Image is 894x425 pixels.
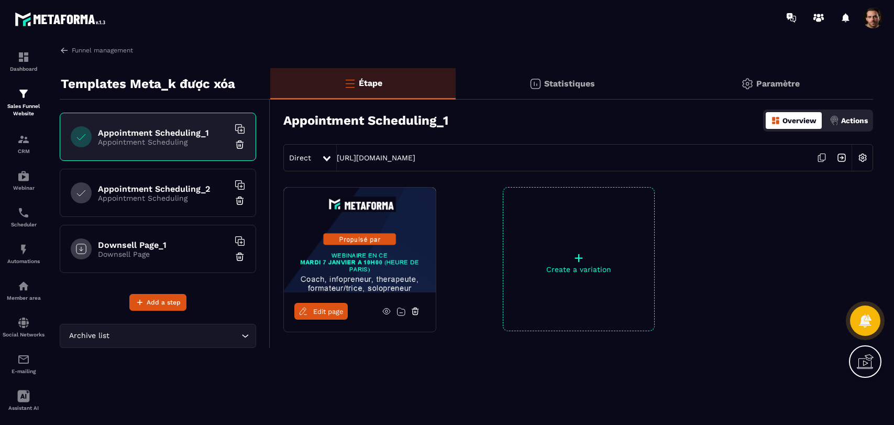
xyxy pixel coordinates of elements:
img: stats.20deebd0.svg [529,78,542,90]
span: Add a step [147,297,181,308]
h3: Appointment Scheduling_1 [283,113,448,128]
p: Overview [782,116,816,125]
a: [URL][DOMAIN_NAME] [337,154,415,162]
h6: Appointment Scheduling_2 [98,184,229,194]
div: Search for option [60,324,256,348]
a: Assistant AI [3,382,45,419]
img: scheduler [17,206,30,219]
a: Funnel management [60,46,133,55]
a: emailemailE-mailing [3,345,45,382]
a: automationsautomationsMember area [3,272,45,309]
img: arrow [60,46,69,55]
img: setting-w.858f3a88.svg [853,148,873,168]
img: social-network [17,317,30,329]
a: social-networksocial-networkSocial Networks [3,309,45,345]
p: + [503,250,654,265]
span: Edit page [313,308,344,315]
p: Templates Meta_k được xóa [61,73,235,94]
img: automations [17,170,30,182]
p: E-mailing [3,368,45,374]
img: email [17,353,30,366]
a: formationformationDashboard [3,43,45,80]
p: Étape [359,78,382,88]
a: automationsautomationsWebinar [3,162,45,199]
h6: Appointment Scheduling_1 [98,128,229,138]
p: Actions [841,116,868,125]
p: Appointment Scheduling [98,138,229,146]
img: trash [235,252,245,262]
p: Webinar [3,185,45,191]
p: Automations [3,258,45,264]
button: Add a step [129,294,186,311]
a: formationformationSales Funnel Website [3,80,45,125]
p: Social Networks [3,332,45,337]
img: automations [17,243,30,256]
p: Appointment Scheduling [98,194,229,202]
img: formation [17,88,30,100]
img: logo [15,9,109,29]
p: Scheduler [3,222,45,227]
p: Sales Funnel Website [3,103,45,117]
p: Downsell Page [98,250,229,258]
p: Statistiques [544,79,595,89]
img: actions.d6e523a2.png [830,116,839,125]
p: Create a variation [503,265,654,274]
img: dashboard-orange.40269519.svg [771,116,780,125]
p: CRM [3,148,45,154]
img: image [284,188,436,292]
img: automations [17,280,30,292]
span: Direct [289,154,311,162]
a: formationformationCRM [3,125,45,162]
p: Paramètre [756,79,800,89]
p: Member area [3,295,45,301]
img: bars-o.4a397970.svg [344,77,356,90]
img: trash [235,139,245,150]
input: Search for option [112,330,239,342]
img: formation [17,133,30,146]
a: automationsautomationsAutomations [3,235,45,272]
img: trash [235,195,245,206]
a: schedulerschedulerScheduler [3,199,45,235]
h6: Downsell Page_1 [98,240,229,250]
p: Dashboard [3,66,45,72]
span: Archive list [67,330,112,342]
img: formation [17,51,30,63]
p: Assistant AI [3,405,45,411]
img: setting-gr.5f69749f.svg [741,78,754,90]
a: Edit page [294,303,348,320]
img: arrow-next.bcc2205e.svg [832,148,852,168]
